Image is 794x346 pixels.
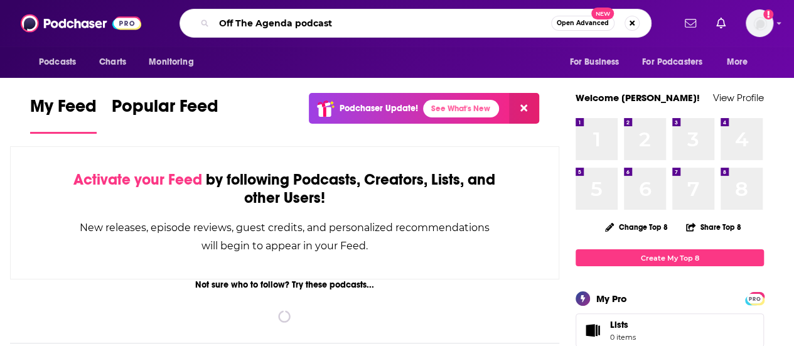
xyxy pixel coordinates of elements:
[21,11,141,35] img: Podchaser - Follow, Share and Rate Podcasts
[112,95,218,134] a: Popular Feed
[711,13,731,34] a: Show notifications dropdown
[591,8,614,19] span: New
[569,53,619,71] span: For Business
[112,95,218,124] span: Popular Feed
[576,249,764,266] a: Create My Top 8
[580,322,605,339] span: Lists
[763,9,773,19] svg: Add a profile image
[576,92,700,104] a: Welcome [PERSON_NAME]!
[99,53,126,71] span: Charts
[747,293,762,303] a: PRO
[746,9,773,37] img: User Profile
[746,9,773,37] button: Show profile menu
[746,9,773,37] span: Logged in as maddieFHTGI
[610,333,636,342] span: 0 items
[713,92,764,104] a: View Profile
[718,50,764,74] button: open menu
[30,50,92,74] button: open menu
[30,95,97,124] span: My Feed
[30,95,97,134] a: My Feed
[557,20,609,26] span: Open Advanced
[73,219,496,255] div: New releases, episode reviews, guest credits, and personalized recommendations will begin to appe...
[91,50,134,74] a: Charts
[140,50,210,74] button: open menu
[561,50,635,74] button: open menu
[180,9,652,38] div: Search podcasts, credits, & more...
[214,13,551,33] input: Search podcasts, credits, & more...
[727,53,748,71] span: More
[634,50,721,74] button: open menu
[685,215,742,239] button: Share Top 8
[149,53,193,71] span: Monitoring
[598,219,675,235] button: Change Top 8
[642,53,702,71] span: For Podcasters
[551,16,614,31] button: Open AdvancedNew
[747,294,762,303] span: PRO
[610,319,628,330] span: Lists
[596,293,627,305] div: My Pro
[73,170,202,189] span: Activate your Feed
[73,171,496,207] div: by following Podcasts, Creators, Lists, and other Users!
[39,53,76,71] span: Podcasts
[680,13,701,34] a: Show notifications dropdown
[340,103,418,114] p: Podchaser Update!
[423,100,499,117] a: See What's New
[610,319,636,330] span: Lists
[10,279,559,290] div: Not sure who to follow? Try these podcasts...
